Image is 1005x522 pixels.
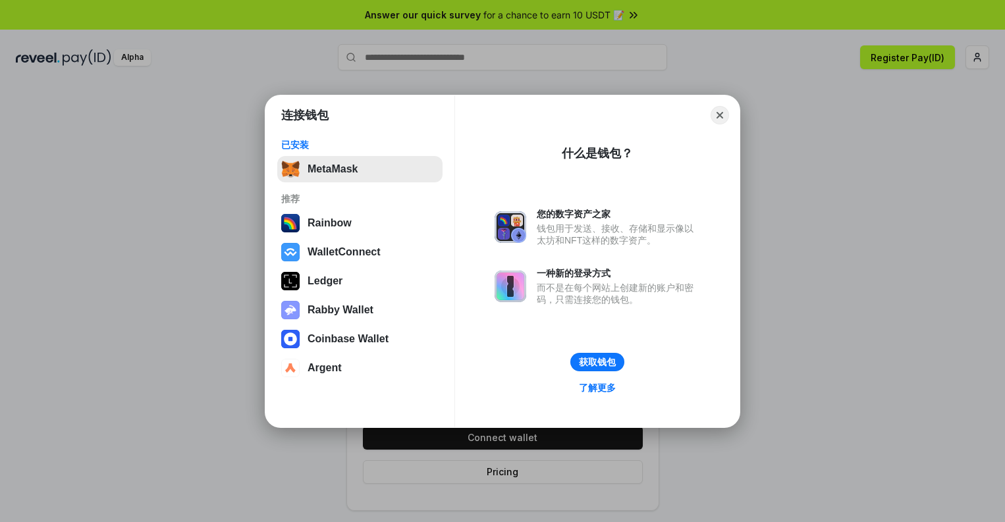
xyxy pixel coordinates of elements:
button: Rainbow [277,210,443,236]
img: svg+xml,%3Csvg%20xmlns%3D%22http%3A%2F%2Fwww.w3.org%2F2000%2Fsvg%22%20fill%3D%22none%22%20viewBox... [495,271,526,302]
div: Argent [308,362,342,374]
div: Rainbow [308,217,352,229]
h1: 连接钱包 [281,107,329,123]
img: svg+xml,%3Csvg%20width%3D%2228%22%20height%3D%2228%22%20viewBox%3D%220%200%2028%2028%22%20fill%3D... [281,359,300,377]
button: 获取钱包 [570,353,624,371]
div: 您的数字资产之家 [537,208,700,220]
img: svg+xml,%3Csvg%20xmlns%3D%22http%3A%2F%2Fwww.w3.org%2F2000%2Fsvg%22%20fill%3D%22none%22%20viewBox... [281,301,300,319]
div: Ledger [308,275,342,287]
button: Rabby Wallet [277,297,443,323]
div: 推荐 [281,193,439,205]
img: svg+xml,%3Csvg%20width%3D%2228%22%20height%3D%2228%22%20viewBox%3D%220%200%2028%2028%22%20fill%3D... [281,243,300,261]
div: WalletConnect [308,246,381,258]
div: 一种新的登录方式 [537,267,700,279]
button: Coinbase Wallet [277,326,443,352]
button: Argent [277,355,443,381]
button: MetaMask [277,156,443,182]
div: 已安装 [281,139,439,151]
button: Ledger [277,268,443,294]
div: 获取钱包 [579,356,616,368]
div: 钱包用于发送、接收、存储和显示像以太坊和NFT这样的数字资产。 [537,222,700,246]
div: MetaMask [308,163,358,175]
img: svg+xml,%3Csvg%20xmlns%3D%22http%3A%2F%2Fwww.w3.org%2F2000%2Fsvg%22%20fill%3D%22none%22%20viewBox... [495,211,526,243]
div: 而不是在每个网站上创建新的账户和密码，只需连接您的钱包。 [537,282,700,305]
button: Close [711,106,729,124]
img: svg+xml,%3Csvg%20width%3D%22120%22%20height%3D%22120%22%20viewBox%3D%220%200%20120%20120%22%20fil... [281,214,300,232]
div: 了解更多 [579,382,616,394]
div: Coinbase Wallet [308,333,389,345]
img: svg+xml,%3Csvg%20width%3D%2228%22%20height%3D%2228%22%20viewBox%3D%220%200%2028%2028%22%20fill%3D... [281,330,300,348]
img: svg+xml,%3Csvg%20fill%3D%22none%22%20height%3D%2233%22%20viewBox%3D%220%200%2035%2033%22%20width%... [281,160,300,178]
div: 什么是钱包？ [562,145,633,161]
div: Rabby Wallet [308,304,373,316]
a: 了解更多 [571,379,624,396]
img: svg+xml,%3Csvg%20xmlns%3D%22http%3A%2F%2Fwww.w3.org%2F2000%2Fsvg%22%20width%3D%2228%22%20height%3... [281,272,300,290]
button: WalletConnect [277,239,443,265]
